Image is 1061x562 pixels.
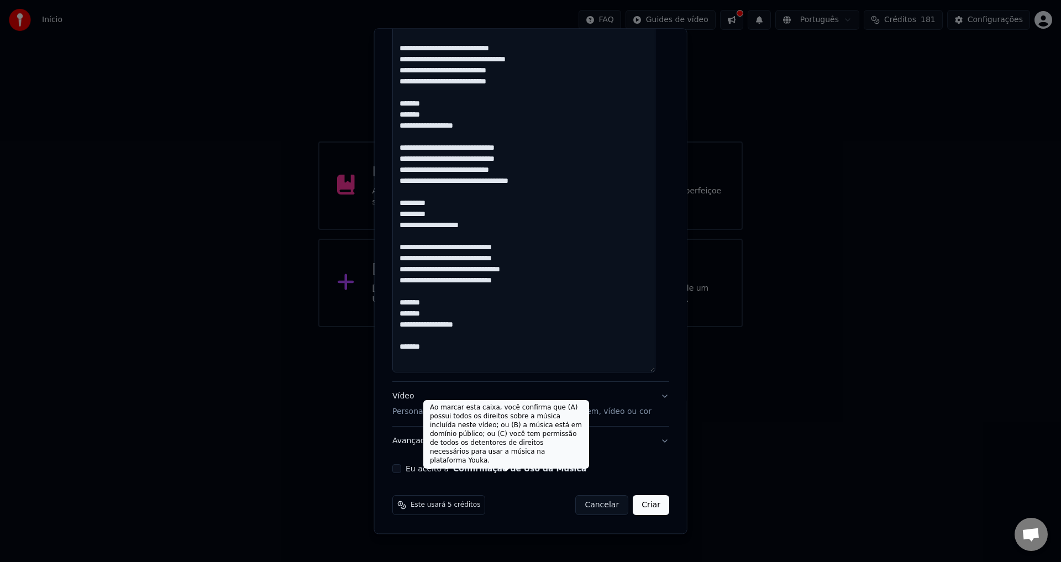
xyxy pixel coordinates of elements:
button: Avançado [392,427,669,456]
span: Este usará 5 créditos [411,501,480,510]
label: Eu aceito a [406,465,586,473]
button: Cancelar [575,496,628,516]
button: Eu aceito a [453,465,586,473]
div: Vídeo [392,391,652,418]
button: Criar [633,496,669,516]
p: Personalize o vídeo de [PERSON_NAME]: use imagem, vídeo ou cor [392,407,652,418]
button: VídeoPersonalize o vídeo de [PERSON_NAME]: use imagem, vídeo ou cor [392,382,669,427]
div: Ao marcar esta caixa, você confirma que (A) possui todos os direitos sobre a música incluída nest... [423,400,589,469]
